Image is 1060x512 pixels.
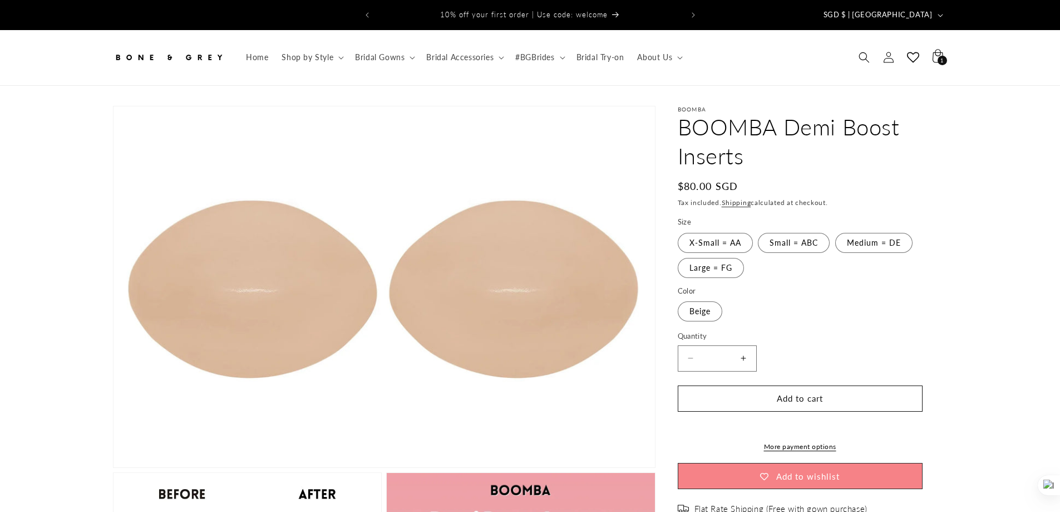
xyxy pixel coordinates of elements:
[630,46,687,69] summary: About Us
[440,10,608,19] span: 10% off your first order | Use code: welcome
[678,258,744,278] label: Large = FG
[239,46,275,69] a: Home
[678,331,923,342] label: Quantity
[420,46,509,69] summary: Bridal Accessories
[113,45,224,70] img: Bone and Grey Bridal
[348,46,420,69] summary: Bridal Gowns
[681,4,706,26] button: Next announcement
[678,197,948,208] div: Tax included. calculated at checkout.
[515,52,554,62] span: #BGBrides
[355,4,379,26] button: Previous announcement
[817,4,948,26] button: SGD $ | [GEOGRAPHIC_DATA]
[282,52,333,62] span: Shop by Style
[570,46,631,69] a: Bridal Try-on
[678,233,753,253] label: X-Small = AA
[722,198,751,207] a: Shipping
[678,286,697,297] legend: Color
[678,106,948,113] p: BOOMBA
[509,46,569,69] summary: #BGBrides
[426,52,494,62] span: Bridal Accessories
[678,301,722,321] label: Beige
[637,52,672,62] span: About Us
[758,233,830,253] label: Small = ABC
[852,45,876,70] summary: Search
[940,56,944,65] span: 1
[678,179,738,194] span: $80.00 SGD
[824,9,933,21] span: SGD $ | [GEOGRAPHIC_DATA]
[275,46,348,69] summary: Shop by Style
[678,113,948,170] h1: BOOMBA Demi Boost Inserts
[246,52,268,62] span: Home
[576,52,624,62] span: Bridal Try-on
[678,463,923,489] button: Add to wishlist
[835,233,913,253] label: Medium = DE
[678,442,923,452] a: More payment options
[109,41,228,74] a: Bone and Grey Bridal
[678,386,923,412] button: Add to cart
[355,52,405,62] span: Bridal Gowns
[678,217,693,228] legend: Size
